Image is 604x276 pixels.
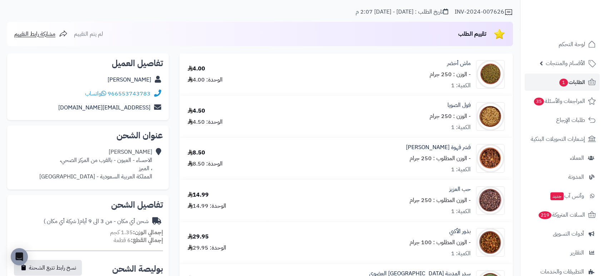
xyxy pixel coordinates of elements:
[188,244,226,252] div: الوحدة: 29.95
[14,260,82,276] button: نسخ رابط تتبع الشحنة
[550,191,584,201] span: وآتس آب
[525,112,600,129] a: طلبات الإرجاع
[559,79,568,87] span: 1
[410,238,471,247] small: - الوزن المطلوب : 100 جرام
[525,187,600,204] a: وآتس آبجديد
[406,143,471,152] a: قشر قهوة [PERSON_NAME]
[476,228,504,257] img: 1678049915-Akpi%20Seeds-90x90.jpg
[114,236,163,245] small: 6 قطعة
[44,217,79,226] span: ( شركة أي مكان )
[555,18,597,33] img: logo-2.png
[525,168,600,186] a: المدونة
[525,225,600,242] a: أدوات التسويق
[451,82,471,90] div: الكمية: 1
[476,102,504,131] img: 1647578791-Soy%20Beans-90x90.jpg
[559,39,585,49] span: لوحة التحكم
[525,36,600,53] a: لوحة التحكم
[531,134,585,144] span: إشعارات التحويلات البنكية
[58,103,150,112] a: [EMAIL_ADDRESS][DOMAIN_NAME]
[39,148,152,181] div: [PERSON_NAME] الاحساء - العيون - بالقرب من المركز الصحي، ، المبرز المملكة العربية السعودية - [GEO...
[410,154,471,163] small: - الوزن المطلوب : 250 جرام
[29,263,76,272] span: نسخ رابط تتبع الشحنة
[570,248,584,258] span: التقارير
[108,89,150,98] a: 966553743783
[188,65,205,73] div: 4.00
[525,130,600,148] a: إشعارات التحويلات البنكية
[525,93,600,110] a: المراجعات والأسئلة35
[534,98,544,105] span: 35
[188,233,209,241] div: 29.95
[455,8,513,16] div: INV-2024-007626
[476,144,504,173] img: 1645466661-Coffee%20Husks-90x90.jpg
[556,115,585,125] span: طلبات الإرجاع
[447,59,471,68] a: ماش أخضر
[14,30,55,38] span: مشاركة رابط التقييم
[451,166,471,174] div: الكمية: 1
[11,248,28,265] div: Open Intercom Messenger
[14,30,68,38] a: مشاركة رابط التقييم
[13,59,163,68] h2: تفاصيل العميل
[112,265,163,273] h2: بوليصة الشحن
[447,101,471,109] a: فول الصويا
[525,206,600,223] a: السلات المتروكة219
[449,227,471,236] a: بذور الأكبي
[133,228,163,237] strong: إجمالي الوزن:
[85,89,106,98] a: واتساب
[44,217,149,226] div: شحن أي مكان - من 3 الى 9 أيام
[188,202,226,210] div: الوحدة: 14.99
[525,244,600,261] a: التقارير
[546,58,585,68] span: الأقسام والمنتجات
[13,131,163,140] h2: عنوان الشحن
[13,201,163,209] h2: تفاصيل الشحن
[356,8,448,16] div: تاريخ الطلب : [DATE] - [DATE] 2:07 م
[451,123,471,132] div: الكمية: 1
[553,229,584,239] span: أدوات التسويق
[410,196,471,204] small: - الوزن المطلوب : 250 جرام
[458,30,486,38] span: تقييم الطلب
[525,149,600,167] a: العملاء
[430,112,471,120] small: - الوزن : 250 جرام
[188,191,209,199] div: 14.99
[449,185,471,193] a: حب العزيز
[570,153,584,163] span: العملاء
[533,96,585,106] span: المراجعات والأسئلة
[188,160,223,168] div: الوحدة: 8.50
[108,75,151,84] a: [PERSON_NAME]
[188,76,223,84] div: الوحدة: 4.00
[539,211,551,219] span: 219
[451,207,471,216] div: الكمية: 1
[188,118,223,126] div: الوحدة: 4.50
[568,172,584,182] span: المدونة
[430,70,471,79] small: - الوزن : 250 جرام
[131,236,163,245] strong: إجمالي القطع:
[538,210,585,220] span: السلات المتروكة
[188,107,205,115] div: 4.50
[559,77,585,87] span: الطلبات
[74,30,103,38] span: لم يتم التقييم
[110,228,163,237] small: 1.35 كجم
[188,149,205,157] div: 8.50
[451,250,471,258] div: الكمية: 1
[550,192,564,200] span: جديد
[476,186,504,215] img: 1667661884-Tiger%20Nut-90x90.jpg
[525,74,600,91] a: الطلبات1
[476,60,504,89] img: 1628237640-Mung%20bean-90x90.jpg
